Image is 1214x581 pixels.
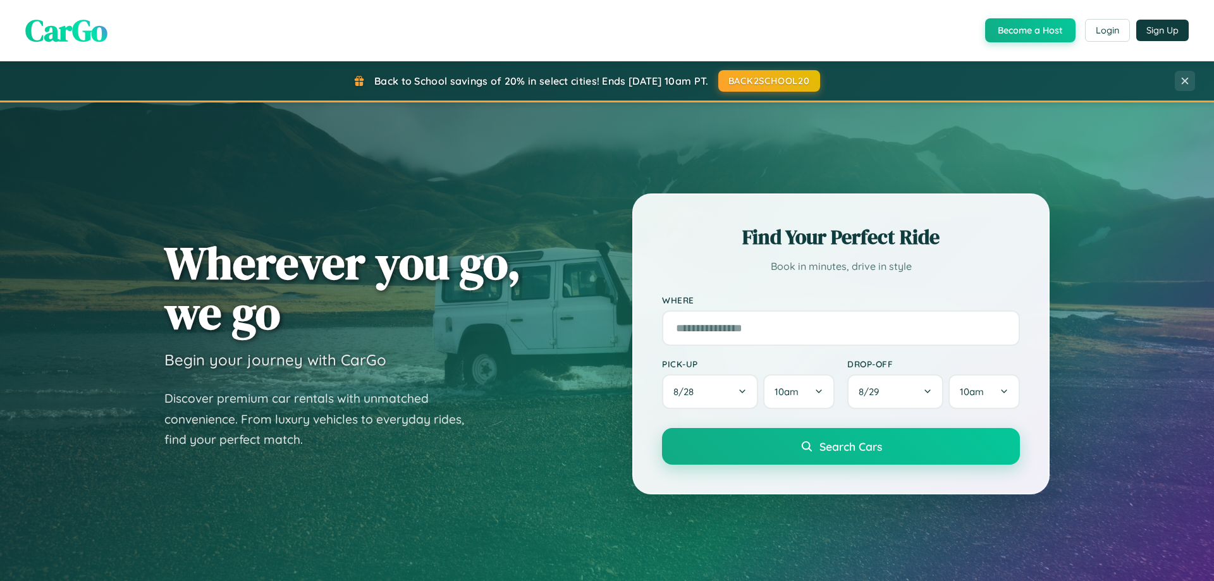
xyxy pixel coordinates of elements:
span: Search Cars [819,439,882,453]
span: 8 / 29 [859,386,885,398]
button: 10am [763,374,835,409]
span: CarGo [25,9,107,51]
span: 8 / 28 [673,386,700,398]
p: Book in minutes, drive in style [662,257,1020,276]
label: Pick-up [662,358,835,369]
button: 8/28 [662,374,758,409]
button: BACK2SCHOOL20 [718,70,820,92]
span: 10am [775,386,799,398]
button: Login [1085,19,1130,42]
label: Drop-off [847,358,1020,369]
span: Back to School savings of 20% in select cities! Ends [DATE] 10am PT. [374,75,708,87]
h2: Find Your Perfect Ride [662,223,1020,251]
button: 8/29 [847,374,943,409]
label: Where [662,295,1020,305]
h3: Begin your journey with CarGo [164,350,386,369]
h1: Wherever you go, we go [164,238,521,338]
button: Search Cars [662,428,1020,465]
button: 10am [948,374,1020,409]
button: Become a Host [985,18,1076,42]
button: Sign Up [1136,20,1189,41]
p: Discover premium car rentals with unmatched convenience. From luxury vehicles to everyday rides, ... [164,388,481,450]
span: 10am [960,386,984,398]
